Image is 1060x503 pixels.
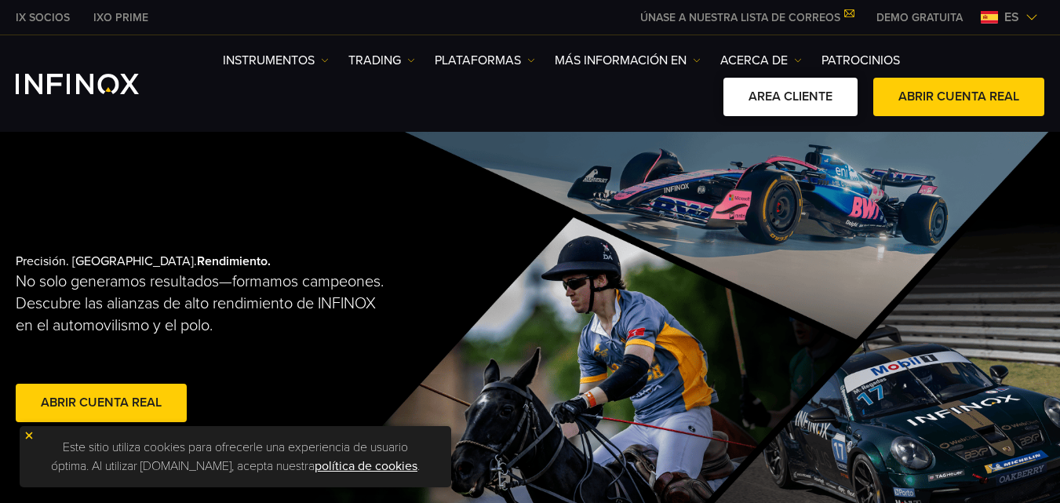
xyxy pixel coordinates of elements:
[873,78,1044,116] a: ABRIR CUENTA REAL
[723,78,858,116] a: AREA CLIENTE
[16,228,479,451] div: Precisión. [GEOGRAPHIC_DATA].
[998,8,1025,27] span: es
[24,430,35,441] img: yellow close icon
[435,51,535,70] a: PLATAFORMAS
[16,74,176,94] a: INFINOX Logo
[865,9,974,26] a: INFINOX MENU
[82,9,160,26] a: INFINOX
[348,51,415,70] a: TRADING
[720,51,802,70] a: ACERCA DE
[16,384,187,422] a: Abrir cuenta real
[315,458,417,474] a: política de cookies
[4,9,82,26] a: INFINOX
[821,51,900,70] a: Patrocinios
[27,434,443,479] p: Este sitio utiliza cookies para ofrecerle una experiencia de usuario óptima. Al utilizar [DOMAIN_...
[555,51,701,70] a: Más información en
[628,11,865,24] a: ÚNASE A NUESTRA LISTA DE CORREOS
[16,271,386,337] p: No solo generamos resultados—formamos campeones. Descubre las alianzas de alto rendimiento de INF...
[197,253,271,269] strong: Rendimiento.
[223,51,329,70] a: Instrumentos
